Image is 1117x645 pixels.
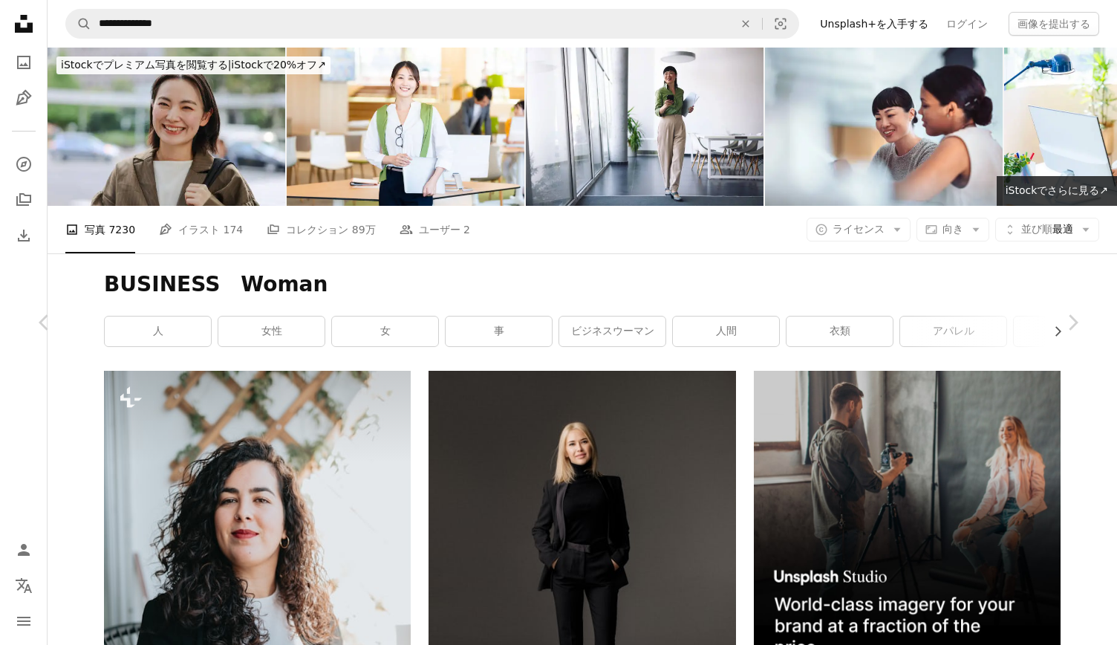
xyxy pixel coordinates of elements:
[900,317,1006,346] a: アパレル
[224,221,244,238] span: 174
[559,317,665,346] a: ビジネスウーマン
[1006,184,1108,196] span: iStockでさらに見る ↗
[9,149,39,179] a: 探す
[463,221,470,238] span: 2
[400,206,470,253] a: ユーザー 2
[807,218,911,242] button: ライセンス
[1021,222,1073,237] span: 最適
[65,9,799,39] form: サイト内でビジュアルを探す
[446,317,552,346] a: 事
[765,48,1003,206] img: 現代のオフィス環境でコラボレーションする2人の女性
[159,206,243,253] a: イラスト 174
[673,317,779,346] a: 人間
[763,10,798,38] button: ビジュアル検索
[9,48,39,77] a: 写真
[267,206,375,253] a: コレクション 89万
[526,48,763,206] img: 書類やスマートフォンを持って現代のオフィスを歩くアジアの若いビジネスウーマン
[9,221,39,250] a: ダウンロード履歴
[787,317,893,346] a: 衣類
[1021,223,1052,235] span: 並び順
[352,221,376,238] span: 89万
[61,59,231,71] span: iStockでプレミアム写真を閲覧する |
[429,568,735,582] a: 黒の長袖シャツと黒のズボンの女性
[61,59,326,71] span: iStockで20%オフ ↗
[48,48,339,83] a: iStockでプレミアム写真を閲覧する|iStockで20%オフ↗
[997,176,1117,206] a: iStockでさらに見る↗
[9,571,39,600] button: 言語
[105,317,211,346] a: 人
[104,594,411,608] a: ノートパソコンを持って椅子に座っている女性
[9,535,39,565] a: ログイン / 登録する
[104,271,1061,298] h1: BUSINESS Woman
[729,10,762,38] button: 全てクリア
[9,83,39,113] a: イラスト
[1028,251,1117,394] a: 次へ
[66,10,91,38] button: Unsplashで検索する
[287,48,524,206] img: business woman working in the office
[1009,12,1099,36] button: 画像を提出する
[942,223,963,235] span: 向き
[995,218,1099,242] button: 並び順最適
[48,48,285,206] img: アジアの若い女性の肖像
[9,606,39,636] button: メニュー
[916,218,989,242] button: 向き
[811,12,937,36] a: Unsplash+を入手する
[332,317,438,346] a: 女
[833,223,885,235] span: ライセンス
[937,12,997,36] a: ログイン
[9,185,39,215] a: コレクション
[218,317,325,346] a: 女性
